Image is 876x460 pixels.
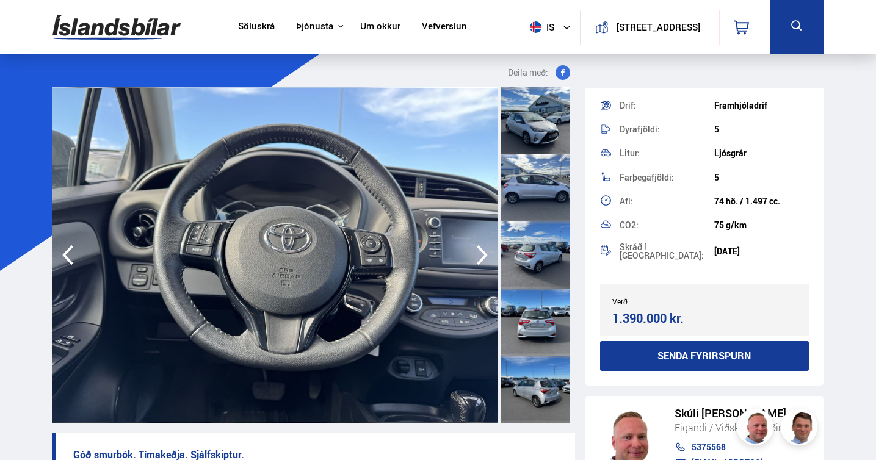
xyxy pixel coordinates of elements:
[612,297,704,306] div: Verð:
[52,87,498,423] img: 3574593.jpeg
[620,243,714,260] div: Skráð í [GEOGRAPHIC_DATA]:
[503,65,575,80] button: Deila með:
[620,125,714,134] div: Dyrafjöldi:
[714,124,809,134] div: 5
[238,21,275,34] a: Söluskrá
[620,149,714,157] div: Litur:
[600,341,809,371] button: Senda fyrirspurn
[612,310,701,326] div: 1.390.000 kr.
[10,5,46,41] button: Opna LiveChat spjallviðmót
[360,21,400,34] a: Um okkur
[530,21,541,33] img: svg+xml;base64,PHN2ZyB4bWxucz0iaHR0cDovL3d3dy53My5vcmcvMjAwMC9zdmciIHdpZHRoPSI1MTIiIGhlaWdodD0iNT...
[675,407,813,420] div: Skúli [PERSON_NAME]
[783,411,819,447] img: FbJEzSuNWCJXmdc-.webp
[52,7,181,47] img: G0Ugv5HjCgRt.svg
[714,220,809,230] div: 75 g/km
[525,9,580,45] button: is
[714,246,809,256] div: [DATE]
[675,442,813,452] a: 5375568
[422,21,467,34] a: Vefverslun
[739,411,775,447] img: siFngHWaQ9KaOqBr.png
[620,221,714,229] div: CO2:
[714,148,809,158] div: Ljósgrár
[614,22,703,32] button: [STREET_ADDRESS]
[714,196,809,206] div: 74 hö. / 1.497 cc.
[296,21,333,32] button: Þjónusta
[675,420,813,436] div: Eigandi / Viðskiptafræðingur
[620,173,714,182] div: Farþegafjöldi:
[587,10,712,45] a: [STREET_ADDRESS]
[714,173,809,182] div: 5
[620,197,714,206] div: Afl:
[714,101,809,110] div: Framhjóladrif
[525,21,556,33] span: is
[508,65,548,80] span: Deila með:
[620,101,714,110] div: Drif:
